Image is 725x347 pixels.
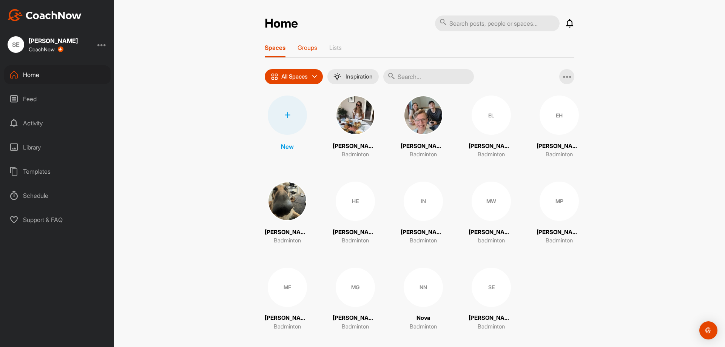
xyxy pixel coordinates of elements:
[265,16,298,31] h2: Home
[383,69,474,84] input: Search...
[333,314,378,322] p: [PERSON_NAME]
[469,314,514,322] p: [PERSON_NAME]
[4,138,111,157] div: Library
[478,322,505,331] p: Badminton
[8,9,82,21] img: CoachNow
[699,321,717,339] div: Open Intercom Messenger
[265,314,310,322] p: [PERSON_NAME]
[404,96,443,135] img: square_9f2250ec6eaac5e51a8f4086f9bf2845.jpg
[401,182,446,245] a: IN[PERSON_NAME]Badminton
[298,44,317,51] p: Groups
[268,268,307,307] div: MF
[546,150,573,159] p: Badminton
[346,74,373,80] p: Inspiration
[401,142,446,151] p: [PERSON_NAME]
[265,228,310,237] p: [PERSON_NAME]
[333,73,341,80] img: menuIcon
[329,44,342,51] p: Lists
[472,96,511,135] div: EL
[537,96,582,159] a: EH[PERSON_NAME]Badminton
[416,314,430,322] p: Nova
[401,96,446,159] a: [PERSON_NAME]Badminton
[265,44,285,51] p: Spaces
[4,186,111,205] div: Schedule
[342,150,369,159] p: Badminton
[274,322,301,331] p: Badminton
[4,65,111,84] div: Home
[472,182,511,221] div: MW
[4,162,111,181] div: Templates
[469,142,514,151] p: [PERSON_NAME]
[265,182,310,245] a: [PERSON_NAME]Badminton
[281,74,308,80] p: All Spaces
[537,228,582,237] p: [PERSON_NAME]
[29,38,78,44] div: [PERSON_NAME]
[469,268,514,331] a: SE[PERSON_NAME]Badminton
[537,182,582,245] a: MP[PERSON_NAME]Badminton
[333,182,378,245] a: HE[PERSON_NAME]Badminton
[336,96,375,135] img: square_c9d710621cfb5827d0e8b2fbf01d704c.jpg
[281,142,294,151] p: New
[537,142,582,151] p: [PERSON_NAME]
[333,228,378,237] p: [PERSON_NAME]
[333,96,378,159] a: [PERSON_NAME]Badminton
[469,96,514,159] a: EL[PERSON_NAME]Badminton
[29,46,63,52] div: CoachNow
[342,236,369,245] p: Badminton
[478,150,505,159] p: Badminton
[274,236,301,245] p: Badminton
[401,268,446,331] a: NNNovaBadminton
[401,228,446,237] p: [PERSON_NAME]
[336,182,375,221] div: HE
[333,268,378,331] a: MG[PERSON_NAME]Badminton
[336,268,375,307] div: MG
[472,268,511,307] div: SE
[410,236,437,245] p: Badminton
[268,182,307,221] img: square_bd0bc5f04a2a735e5ee9c97b3227703a.jpg
[265,268,310,331] a: MF[PERSON_NAME]Badminton
[540,182,579,221] div: MP
[410,150,437,159] p: Badminton
[271,73,278,80] img: icon
[404,182,443,221] div: IN
[4,114,111,133] div: Activity
[546,236,573,245] p: Badminton
[469,228,514,237] p: [PERSON_NAME]
[478,236,505,245] p: badminton
[4,210,111,229] div: Support & FAQ
[540,96,579,135] div: EH
[410,322,437,331] p: Badminton
[404,268,443,307] div: NN
[333,142,378,151] p: [PERSON_NAME]
[8,36,24,53] div: SE
[4,89,111,108] div: Feed
[342,322,369,331] p: Badminton
[469,182,514,245] a: MW[PERSON_NAME]badminton
[435,15,560,31] input: Search posts, people or spaces...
